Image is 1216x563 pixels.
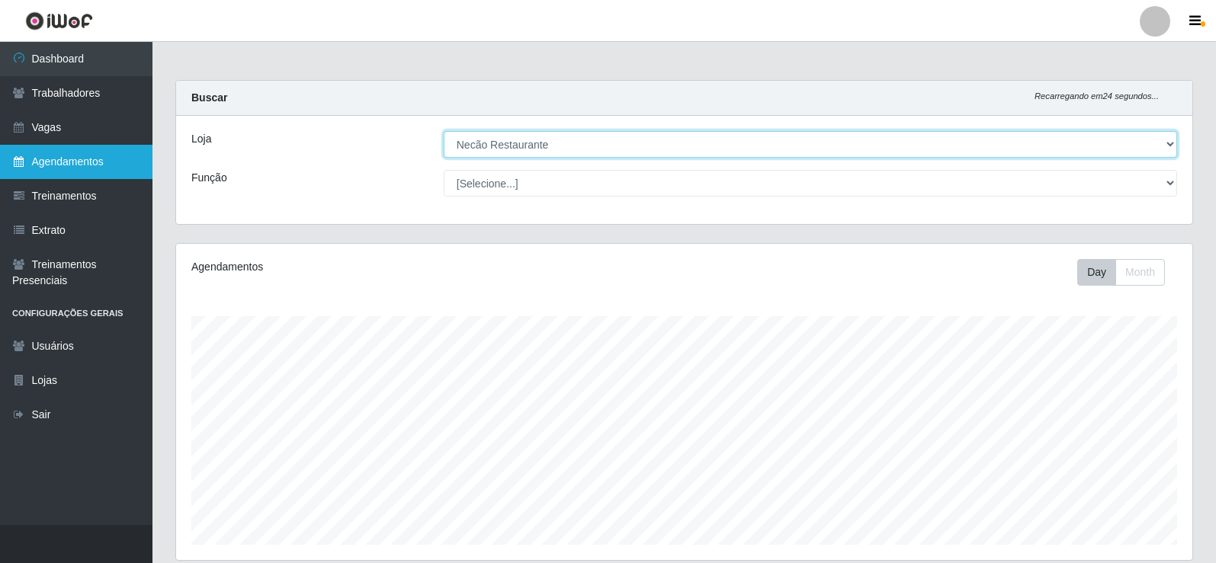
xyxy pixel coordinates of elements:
[1077,259,1116,286] button: Day
[1077,259,1177,286] div: Toolbar with button groups
[191,170,227,186] label: Função
[191,91,227,104] strong: Buscar
[25,11,93,30] img: CoreUI Logo
[1077,259,1165,286] div: First group
[1115,259,1165,286] button: Month
[191,259,589,275] div: Agendamentos
[191,131,211,147] label: Loja
[1035,91,1159,101] i: Recarregando em 24 segundos...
